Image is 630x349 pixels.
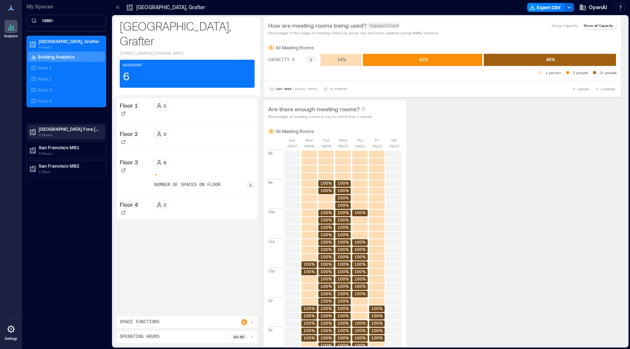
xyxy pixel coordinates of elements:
text: 100% [337,247,349,252]
p: 09/10 [338,143,348,149]
p: 11a [268,238,275,244]
p: Floor 4 [38,98,52,104]
p: Floor 3 [120,158,138,167]
text: 100% [337,299,349,303]
p: 15 minutes [329,87,347,91]
p: Are there enough meeting rooms? [268,105,360,114]
p: 09/11 [355,143,365,149]
p: Building Analytics [38,54,74,60]
text: 100% [304,306,315,311]
text: 100% [321,262,332,266]
p: [GEOGRAPHIC_DATA] Fora [GEOGRAPHIC_DATA] [39,126,101,132]
p: [GEOGRAPHIC_DATA], Grafter [120,18,255,48]
text: 14 % [337,57,346,62]
text: 100% [337,232,349,237]
text: 100% [304,321,315,325]
p: Tue [323,137,329,143]
text: 100% [371,306,383,311]
p: 1 Floor [39,169,101,175]
text: 100% [337,321,349,325]
text: 100% [337,343,349,348]
text: 100% [354,291,366,296]
text: 41 % [419,57,428,62]
p: 0 [164,202,166,208]
text: 100% [371,335,383,340]
text: 100% [321,299,332,303]
text: 100% [321,240,332,244]
text: 100% [304,328,315,333]
p: 1 person [546,70,561,76]
text: 100% [321,225,332,230]
text: 100% [354,262,366,266]
text: 100% [337,203,349,207]
a: Settings [2,320,20,343]
p: 09/12 [372,143,382,149]
text: 100% [337,284,349,289]
p: 2p [268,327,273,333]
p: Fri [375,137,379,143]
text: 100% [321,232,332,237]
text: 100% [321,321,332,325]
text: 100% [337,210,349,215]
text: 100% [337,328,349,333]
text: 100% [337,217,349,222]
p: 1 [249,182,252,188]
text: 100% [371,328,383,333]
p: 3+ people [600,70,617,76]
p: Group Capacity [552,22,578,28]
p: 3 Floors [39,150,101,156]
a: Analytics [2,18,20,41]
p: Thu [357,137,363,143]
text: 45 % [546,57,555,62]
text: 100% [321,247,332,252]
text: 100% [354,284,366,289]
button: Export CSV [527,3,565,12]
text: 100% [321,210,332,215]
p: All Meeting Rooms [276,45,314,50]
p: Floor 3 [38,87,52,93]
text: 100% [304,335,315,340]
p: 6 [123,70,130,85]
p: Floor 1 [38,65,52,71]
button: EXPORT [570,85,591,93]
p: Sat [391,137,396,143]
text: 100% [354,328,366,333]
p: [GEOGRAPHIC_DATA], Grafter [136,4,205,11]
p: Settings [5,336,17,341]
text: 100% [321,328,332,333]
text: 100% [354,254,366,259]
p: 6 [164,160,166,165]
span: OpenAI [589,4,607,11]
text: 100% [321,181,332,185]
p: All Meeting Rooms [276,128,314,134]
text: 100% [354,321,366,325]
text: 100% [321,269,332,274]
text: 100% [321,188,332,193]
p: Mon [305,137,313,143]
p: My Spaces [27,3,106,10]
p: 10a [268,209,275,215]
text: 100% [337,262,349,266]
p: [STREET_ADDRESS][PERSON_NAME] [120,51,255,57]
text: 100% [371,313,383,318]
p: 09/09 [321,143,331,149]
p: 1p [268,297,273,303]
text: 100% [354,276,366,281]
text: 100% [354,343,366,348]
text: 100% [337,276,349,281]
text: 100% [304,269,315,274]
text: 100% [321,335,332,340]
p: How are meeting rooms being used? [268,21,367,30]
text: 100% [321,284,332,289]
text: 100% [321,217,332,222]
p: 09/08 [304,143,314,149]
text: 100% [354,247,366,252]
span: COMPARE [601,87,615,91]
text: 100% [321,343,332,348]
button: COMPARE [594,85,617,93]
text: 100% [337,254,349,259]
p: Analytics [4,34,18,38]
p: Operating Hours [120,334,160,340]
p: 2 people [573,70,588,76]
p: Headcount [123,63,143,69]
